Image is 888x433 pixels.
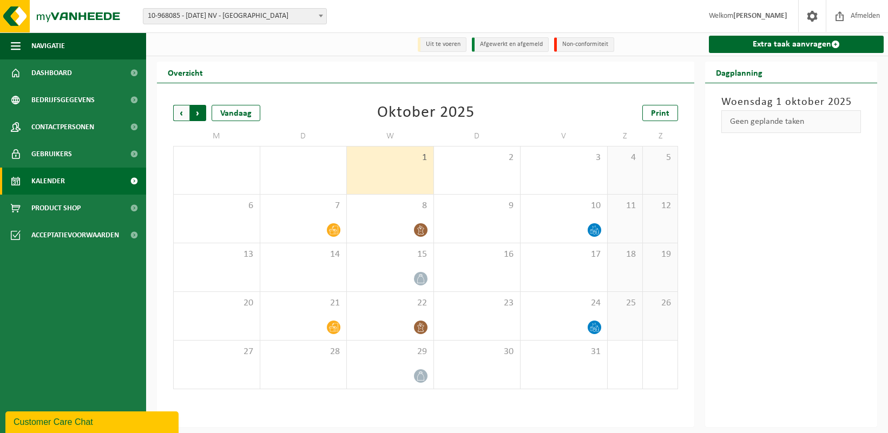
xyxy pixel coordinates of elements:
span: 10 [526,200,602,212]
td: D [260,126,347,146]
span: Acceptatievoorwaarden [31,222,119,249]
span: 2 [439,152,515,164]
span: Contactpersonen [31,114,94,141]
span: 10-968085 - 17 DECEMBER NV - GROOT-BIJGAARDEN [143,9,326,24]
span: 18 [613,249,637,261]
span: 10-968085 - 17 DECEMBER NV - GROOT-BIJGAARDEN [143,8,327,24]
span: 1 [352,152,428,164]
span: 20 [179,297,254,309]
span: 29 [352,346,428,358]
a: Print [642,105,678,121]
span: 25 [613,297,637,309]
span: 24 [526,297,602,309]
span: Dashboard [31,59,72,86]
span: Bedrijfsgegevens [31,86,95,114]
span: 3 [526,152,602,164]
span: 26 [648,297,672,309]
div: Oktober 2025 [377,105,475,121]
span: Volgende [190,105,206,121]
span: 8 [352,200,428,212]
span: Vorige [173,105,189,121]
span: Kalender [31,168,65,195]
li: Afgewerkt en afgemeld [472,37,549,52]
span: Gebruikers [31,141,72,168]
span: 19 [648,249,672,261]
span: 14 [266,249,341,261]
span: 30 [439,346,515,358]
div: Vandaag [212,105,260,121]
div: Geen geplande taken [721,110,861,133]
span: 4 [613,152,637,164]
td: Z [643,126,678,146]
a: Extra taak aanvragen [709,36,884,53]
span: Product Shop [31,195,81,222]
span: 15 [352,249,428,261]
h2: Dagplanning [705,62,773,83]
span: 5 [648,152,672,164]
h2: Overzicht [157,62,214,83]
span: 6 [179,200,254,212]
span: Navigatie [31,32,65,59]
span: 9 [439,200,515,212]
span: 17 [526,249,602,261]
span: 16 [439,249,515,261]
h3: Woensdag 1 oktober 2025 [721,94,861,110]
span: 22 [352,297,428,309]
td: M [173,126,260,146]
td: D [434,126,521,146]
span: Print [651,109,669,118]
strong: [PERSON_NAME] [733,12,787,20]
span: 31 [526,346,602,358]
td: V [521,126,608,146]
span: 12 [648,200,672,212]
td: Z [608,126,643,146]
span: 11 [613,200,637,212]
li: Uit te voeren [418,37,466,52]
span: 7 [266,200,341,212]
span: 13 [179,249,254,261]
iframe: chat widget [5,409,181,433]
span: 21 [266,297,341,309]
span: 23 [439,297,515,309]
span: 27 [179,346,254,358]
td: W [347,126,434,146]
span: 28 [266,346,341,358]
li: Non-conformiteit [554,37,614,52]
